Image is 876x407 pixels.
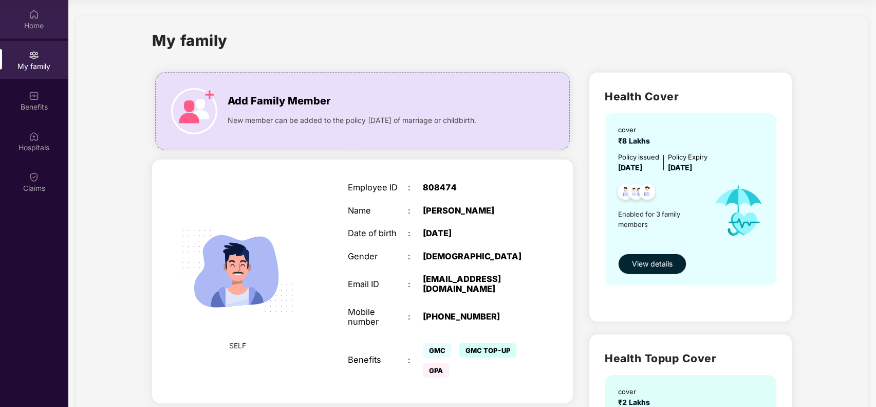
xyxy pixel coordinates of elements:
img: svg+xml;base64,PHN2ZyB4bWxucz0iaHR0cDovL3d3dy53My5vcmcvMjAwMC9zdmciIHdpZHRoPSI0OC45MTUiIGhlaWdodD... [624,181,649,206]
div: cover [618,125,654,135]
div: Employee ID [348,183,407,192]
div: [DATE] [423,228,528,238]
button: View details [618,254,686,274]
div: [PHONE_NUMBER] [423,312,528,322]
img: svg+xml;base64,PHN2ZyB4bWxucz0iaHR0cDovL3d3dy53My5vcmcvMjAwMC9zdmciIHdpZHRoPSI0OC45NDMiIGhlaWdodD... [613,181,638,206]
span: ₹2 Lakhs [618,398,654,406]
div: cover [618,386,654,397]
div: : [408,355,423,365]
img: svg+xml;base64,PHN2ZyBpZD0iSG9tZSIgeG1sbnM9Imh0dHA6Ly93d3cudzMub3JnLzIwMDAvc3ZnIiB3aWR0aD0iMjAiIG... [29,9,39,20]
span: Add Family Member [228,93,330,109]
img: svg+xml;base64,PHN2ZyBpZD0iSG9zcGl0YWxzIiB4bWxucz0iaHR0cDovL3d3dy53My5vcmcvMjAwMC9zdmciIHdpZHRoPS... [29,131,39,141]
span: [DATE] [668,163,692,172]
div: [EMAIL_ADDRESS][DOMAIN_NAME] [423,274,528,294]
div: Mobile number [348,307,407,327]
div: 808474 [423,183,528,192]
img: svg+xml;base64,PHN2ZyB4bWxucz0iaHR0cDovL3d3dy53My5vcmcvMjAwMC9zdmciIHdpZHRoPSIyMjQiIGhlaWdodD0iMT... [169,202,307,340]
div: Gender [348,252,407,261]
img: icon [171,88,217,134]
span: ₹8 Lakhs [618,136,654,145]
div: : [408,279,423,289]
div: : [408,312,423,322]
div: : [408,228,423,238]
div: : [408,206,423,216]
span: [DATE] [618,163,642,172]
div: : [408,183,423,192]
div: Policy issued [618,152,659,162]
img: svg+xml;base64,PHN2ZyBpZD0iQ2xhaW0iIHhtbG5zPSJodHRwOi8vd3d3LnczLm9yZy8yMDAwL3N2ZyIgd2lkdGg9IjIwIi... [29,172,39,182]
div: Policy Expiry [668,152,707,162]
h1: My family [152,29,228,52]
span: Enabled for 3 family members [618,209,703,230]
span: SELF [229,340,246,351]
div: Date of birth [348,228,407,238]
div: [DEMOGRAPHIC_DATA] [423,252,528,261]
span: New member can be added to the policy [DATE] of marriage or childbirth. [228,115,476,126]
div: Email ID [348,279,407,289]
span: View details [632,258,673,270]
span: GPA [423,363,449,378]
img: icon [704,173,774,249]
span: GMC [423,343,452,358]
img: svg+xml;base64,PHN2ZyB3aWR0aD0iMjAiIGhlaWdodD0iMjAiIHZpZXdCb3g9IjAgMCAyMCAyMCIgZmlsbD0ibm9uZSIgeG... [29,50,39,60]
h2: Health Topup Cover [605,350,776,367]
img: svg+xml;base64,PHN2ZyB4bWxucz0iaHR0cDovL3d3dy53My5vcmcvMjAwMC9zdmciIHdpZHRoPSI0OC45NDMiIGhlaWdodD... [635,181,660,206]
div: Benefits [348,355,407,365]
div: [PERSON_NAME] [423,206,528,216]
span: GMC TOP-UP [459,343,516,358]
div: Name [348,206,407,216]
img: svg+xml;base64,PHN2ZyBpZD0iQmVuZWZpdHMiIHhtbG5zPSJodHRwOi8vd3d3LnczLm9yZy8yMDAwL3N2ZyIgd2lkdGg9Ij... [29,91,39,101]
div: : [408,252,423,261]
h2: Health Cover [605,88,776,105]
